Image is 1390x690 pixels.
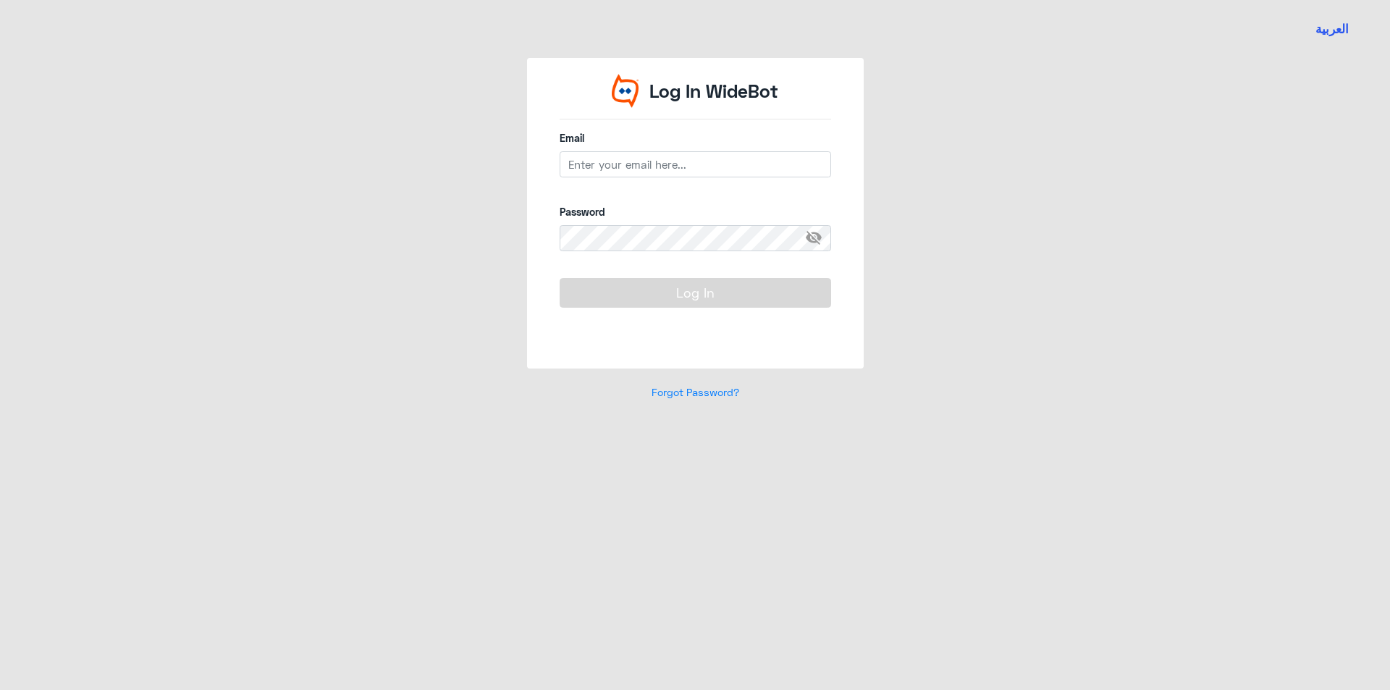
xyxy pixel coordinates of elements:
[560,151,831,177] input: Enter your email here...
[560,278,831,307] button: Log In
[560,204,831,219] label: Password
[805,225,831,251] span: visibility_off
[649,77,778,105] p: Log In WideBot
[652,386,739,398] a: Forgot Password?
[1307,11,1357,47] a: Switch language
[1315,20,1349,38] button: العربية
[612,74,639,108] img: Widebot Logo
[560,130,831,146] label: Email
